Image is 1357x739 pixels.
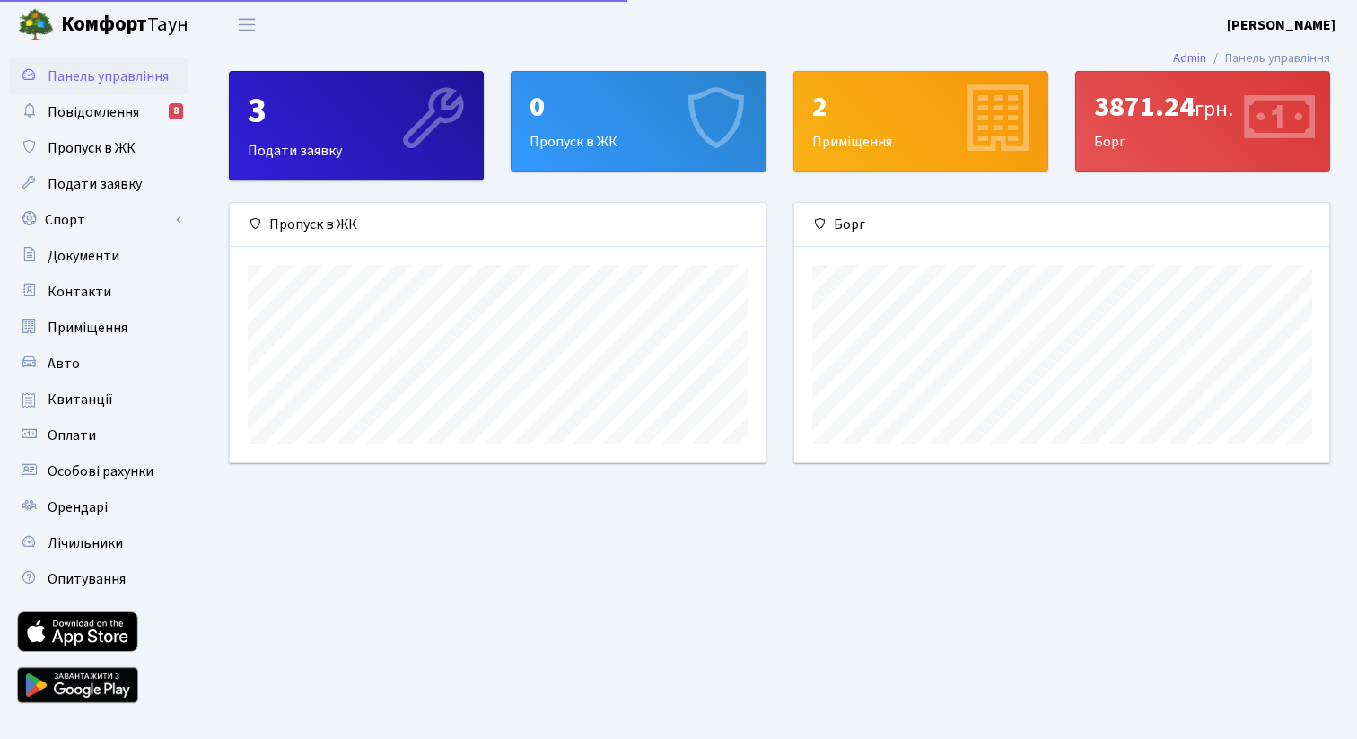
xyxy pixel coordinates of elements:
nav: breadcrumb [1146,40,1357,77]
span: Документи [48,246,119,266]
span: Авто [48,354,80,374]
b: Комфорт [61,10,147,39]
a: [PERSON_NAME] [1227,14,1335,36]
span: Лічильники [48,533,123,553]
div: Пропуск в ЖК [512,72,765,171]
span: грн. [1195,93,1233,125]
div: Борг [1076,72,1329,171]
span: Особові рахунки [48,462,153,481]
div: 0 [530,90,747,124]
div: 3871.24 [1094,90,1311,124]
a: 2Приміщення [793,71,1048,172]
a: Приміщення [9,310,188,346]
a: Авто [9,346,188,382]
a: 3Подати заявку [229,71,484,180]
span: Пропуск в ЖК [48,138,136,158]
div: Подати заявку [230,72,483,180]
a: Особові рахунки [9,453,188,489]
img: logo.png [18,7,54,43]
span: Контакти [48,282,111,302]
span: Орендарі [48,497,108,517]
span: Повідомлення [48,102,139,122]
span: Квитанції [48,390,113,409]
a: Повідомлення8 [9,94,188,130]
div: Пропуск в ЖК [230,203,766,247]
span: Опитування [48,569,126,589]
a: 0Пропуск в ЖК [511,71,766,172]
a: Контакти [9,274,188,310]
div: 8 [169,103,183,119]
a: Оплати [9,418,188,453]
div: Приміщення [794,72,1047,171]
span: Оплати [48,426,96,445]
span: Подати заявку [48,174,142,194]
li: Панель управління [1206,48,1330,68]
a: Admin [1173,48,1206,67]
span: Приміщення [48,318,127,338]
span: Панель управління [48,66,169,86]
a: Подати заявку [9,166,188,202]
a: Опитування [9,561,188,597]
b: [PERSON_NAME] [1227,15,1335,35]
a: Орендарі [9,489,188,525]
a: Пропуск в ЖК [9,130,188,166]
a: Квитанції [9,382,188,418]
a: Лічильники [9,525,188,561]
div: 3 [248,90,465,133]
a: Спорт [9,202,188,238]
a: Документи [9,238,188,274]
a: Панель управління [9,58,188,94]
div: 2 [812,90,1029,124]
span: Таун [61,10,188,40]
button: Переключити навігацію [224,10,269,40]
div: Борг [794,203,1330,247]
